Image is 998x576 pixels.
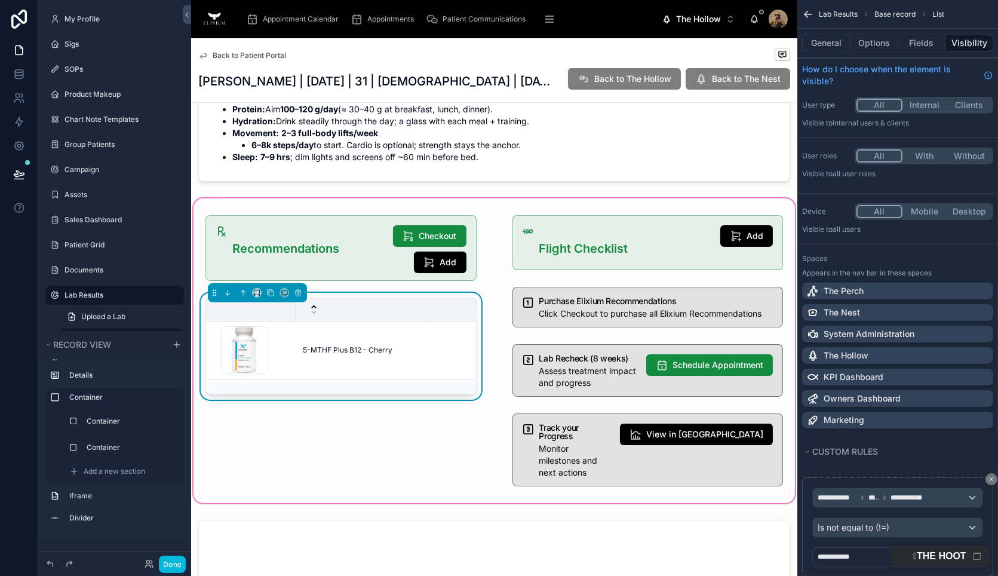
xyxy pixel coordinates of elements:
[856,149,902,163] button: All
[53,339,111,350] span: Record view
[443,14,526,24] span: Patient Communications
[833,225,861,234] span: all users
[947,205,991,218] button: Desktop
[87,416,172,426] label: Container
[824,414,864,426] p: Marketing
[65,115,177,124] label: Chart Note Templates
[856,99,902,112] button: All
[69,491,174,501] label: iframe
[65,240,177,250] label: Patient Grid
[263,14,339,24] span: Appointment Calendar
[802,63,993,87] a: How do I choose when the element is visible?
[38,360,191,540] div: scrollable content
[802,443,986,460] button: Custom rules
[198,51,286,60] a: Back to Patient Portal
[819,10,858,19] span: Lab Results
[824,307,860,318] p: The Nest
[65,140,177,149] label: Group Patients
[65,265,177,275] label: Documents
[201,10,228,29] img: App logo
[802,100,850,110] label: User type
[367,14,414,24] span: Appointments
[802,118,993,128] p: Visible to
[65,90,177,99] label: Product Makeup
[824,350,868,361] p: The Hollow
[802,225,993,234] p: Visible to
[81,312,125,321] span: Upload a Lab
[69,393,174,402] label: Container
[65,290,177,300] label: Lab Results
[159,556,186,573] button: Done
[812,446,878,456] span: Custom rules
[65,14,177,24] label: My Profile
[802,169,993,179] p: Visible to
[69,370,174,380] label: Details
[242,8,347,30] a: Appointment Calendar
[43,336,165,353] button: Record view
[238,6,652,32] div: scrollable content
[802,63,979,87] span: How do I choose when the element is visible?
[60,329,184,348] a: Base record
[65,65,177,74] label: SOPs
[65,165,177,174] label: Campaign
[902,149,947,163] button: With
[65,39,177,49] label: Sigs
[60,307,184,326] a: Upload a Lab
[856,205,902,218] button: All
[824,371,883,383] p: KPI Dashboard
[947,149,991,163] button: Without
[802,268,993,278] p: Appears in the nav bar in these spaces
[833,169,876,178] span: All user roles
[802,254,827,264] label: Spaces
[213,51,286,60] span: Back to Patient Portal
[947,99,991,112] button: Clients
[422,8,534,30] a: Patient Communications
[898,35,946,51] button: Fields
[945,35,993,51] button: Visibility
[824,328,914,340] p: System Administration
[833,118,909,127] span: Internal users & clients
[818,522,889,534] span: Is not equal to (!=)
[824,285,864,297] p: The Perch
[802,35,850,51] button: General
[850,35,898,51] button: Options
[902,205,947,218] button: Mobile
[65,215,177,225] label: Sales Dashboard
[347,8,422,30] a: Appointments
[874,10,916,19] span: Base record
[676,13,721,25] span: The Hollow
[198,73,555,90] h1: [PERSON_NAME] | [DATE] | 31 | [DEMOGRAPHIC_DATA] | [DATE]
[87,443,172,452] label: Container
[84,467,145,476] span: Add a new section
[802,207,850,216] label: Device
[812,517,983,538] button: Is not equal to (!=)
[652,8,745,30] button: Select Button
[932,10,944,19] span: List
[802,151,850,161] label: User roles
[65,190,177,200] label: Assets
[902,99,947,112] button: Internal
[824,393,901,405] p: Owners Dashboard
[69,513,174,523] label: Divider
